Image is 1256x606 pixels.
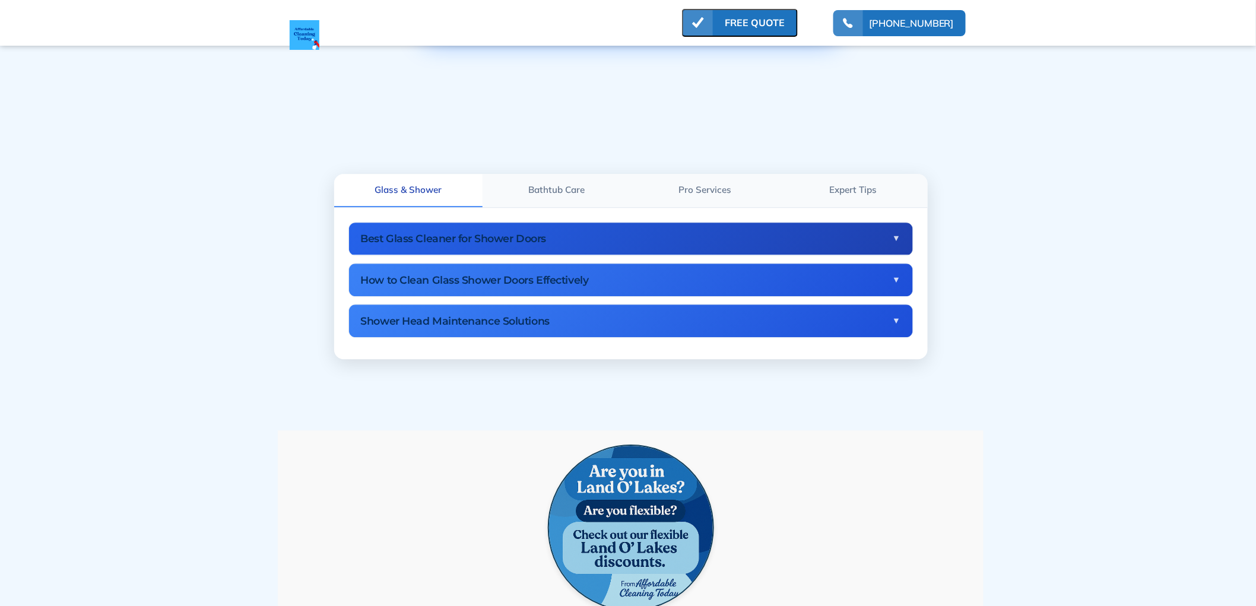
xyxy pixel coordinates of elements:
span: ▼ [892,231,900,245]
span: ▼ [892,273,900,287]
h3: Best Glass Cleaner for Shower Doors [361,232,893,245]
button: Glass & Shower [334,174,483,207]
button: Pro Services [631,174,779,207]
span: ▼ [892,314,900,328]
h3: How to Clean Glass Shower Doors Effectively [361,274,893,286]
button: Bathtub Care [483,174,631,207]
a: [PHONE_NUMBER] [869,16,954,30]
h3: Shower Head Maintenance Solutions [361,315,893,327]
button: [PHONE_NUMBER] [833,10,966,36]
button: Expert Tips [779,174,928,207]
button: FREE QUOTE [682,9,798,37]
